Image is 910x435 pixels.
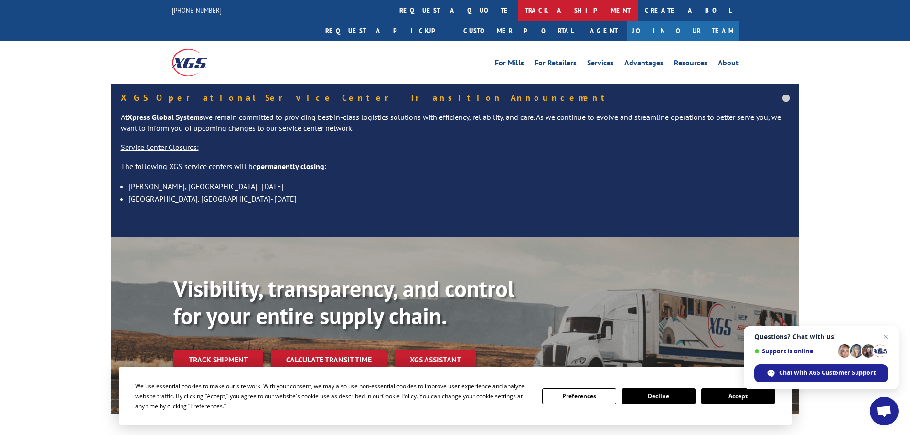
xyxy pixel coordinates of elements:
span: Preferences [190,402,223,410]
div: Cookie Consent Prompt [119,367,792,425]
a: XGS ASSISTANT [395,350,476,370]
a: Advantages [624,59,664,70]
a: Customer Portal [456,21,580,41]
u: Service Center Closures: [121,142,199,152]
a: Track shipment [173,350,263,370]
a: Resources [674,59,707,70]
strong: Xpress Global Systems [128,112,203,122]
span: Support is online [754,348,835,355]
span: Chat with XGS Customer Support [754,364,888,382]
a: Services [587,59,614,70]
li: [GEOGRAPHIC_DATA], [GEOGRAPHIC_DATA]- [DATE] [128,192,790,205]
a: Join Our Team [627,21,739,41]
a: Calculate transit time [271,350,387,370]
h5: XGS Operational Service Center Transition Announcement [121,94,790,102]
span: Cookie Policy [382,392,417,400]
a: About [718,59,739,70]
b: Visibility, transparency, and control for your entire supply chain. [173,274,514,331]
strong: permanently closing [257,161,324,171]
li: [PERSON_NAME], [GEOGRAPHIC_DATA]- [DATE] [128,180,790,192]
div: We use essential cookies to make our site work. With your consent, we may also use non-essential ... [135,381,531,411]
a: [PHONE_NUMBER] [172,5,222,15]
p: At we remain committed to providing best-in-class logistics solutions with efficiency, reliabilit... [121,112,790,142]
a: Request a pickup [318,21,456,41]
button: Accept [701,388,775,404]
button: Decline [622,388,696,404]
a: Agent [580,21,627,41]
span: Chat with XGS Customer Support [779,369,876,377]
a: For Retailers [535,59,577,70]
span: Questions? Chat with us! [754,333,888,340]
p: The following XGS service centers will be : [121,161,790,180]
a: For Mills [495,59,524,70]
button: Preferences [542,388,616,404]
a: Open chat [870,397,899,425]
